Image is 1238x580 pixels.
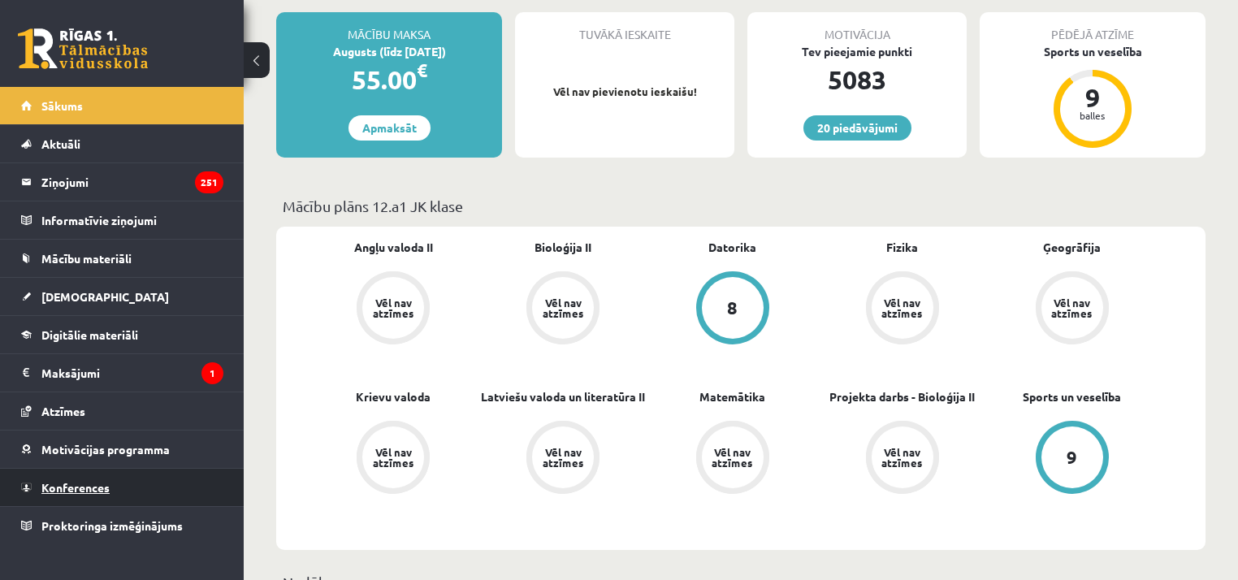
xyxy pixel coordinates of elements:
a: Mācību materiāli [21,240,223,277]
span: Motivācijas programma [41,442,170,457]
a: Digitālie materiāli [21,316,223,353]
span: Proktoringa izmēģinājums [41,518,183,533]
a: Vēl nav atzīmes [648,421,818,497]
span: [DEMOGRAPHIC_DATA] [41,289,169,304]
a: Angļu valoda II [354,239,433,256]
div: 9 [1067,448,1077,466]
div: Vēl nav atzīmes [710,447,755,468]
i: 251 [195,171,223,193]
div: 9 [1068,84,1117,110]
a: Motivācijas programma [21,431,223,468]
a: Vēl nav atzīmes [478,271,648,348]
span: Konferences [41,480,110,495]
a: Vēl nav atzīmes [309,271,478,348]
a: Proktoringa izmēģinājums [21,507,223,544]
span: Sākums [41,98,83,113]
div: Motivācija [747,12,967,43]
div: Vēl nav atzīmes [540,447,586,468]
div: Vēl nav atzīmes [370,447,416,468]
span: Aktuāli [41,136,80,151]
div: Vēl nav atzīmes [1050,297,1095,318]
a: Vēl nav atzīmes [309,421,478,497]
div: Sports un veselība [980,43,1206,60]
i: 1 [201,362,223,384]
a: Matemātika [699,388,765,405]
a: 8 [648,271,818,348]
a: Projekta darbs - Bioloģija II [829,388,975,405]
div: 55.00 [276,60,502,99]
a: Maksājumi1 [21,354,223,392]
div: Pēdējā atzīme [980,12,1206,43]
div: Vēl nav atzīmes [880,447,925,468]
a: 20 piedāvājumi [803,115,911,141]
a: Vēl nav atzīmes [987,271,1157,348]
a: Vēl nav atzīmes [817,421,987,497]
legend: Informatīvie ziņojumi [41,201,223,239]
legend: Ziņojumi [41,163,223,201]
a: Vēl nav atzīmes [478,421,648,497]
div: Tuvākā ieskaite [515,12,734,43]
a: Fizika [886,239,918,256]
a: Konferences [21,469,223,506]
div: Mācību maksa [276,12,502,43]
a: Sākums [21,87,223,124]
a: Ziņojumi251 [21,163,223,201]
div: 5083 [747,60,967,99]
div: Vēl nav atzīmes [540,297,586,318]
a: Apmaksāt [348,115,431,141]
span: Atzīmes [41,404,85,418]
a: Vēl nav atzīmes [817,271,987,348]
p: Vēl nav pievienotu ieskaišu! [523,84,726,100]
legend: Maksājumi [41,354,223,392]
a: Bioloģija II [535,239,591,256]
a: Datorika [708,239,756,256]
a: Aktuāli [21,125,223,162]
a: Sports un veselība 9 balles [980,43,1206,150]
a: 9 [987,421,1157,497]
a: Informatīvie ziņojumi [21,201,223,239]
p: Mācību plāns 12.a1 JK klase [283,195,1199,217]
a: Ģeogrāfija [1043,239,1101,256]
a: Latviešu valoda un literatūra II [481,388,645,405]
span: Digitālie materiāli [41,327,138,342]
a: Rīgas 1. Tālmācības vidusskola [18,28,148,69]
div: 8 [727,299,738,317]
div: balles [1068,110,1117,120]
span: Mācību materiāli [41,251,132,266]
div: Augusts (līdz [DATE]) [276,43,502,60]
a: Atzīmes [21,392,223,430]
span: € [417,58,427,82]
div: Vēl nav atzīmes [370,297,416,318]
a: Krievu valoda [356,388,431,405]
div: Tev pieejamie punkti [747,43,967,60]
a: [DEMOGRAPHIC_DATA] [21,278,223,315]
a: Sports un veselība [1023,388,1121,405]
div: Vēl nav atzīmes [880,297,925,318]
